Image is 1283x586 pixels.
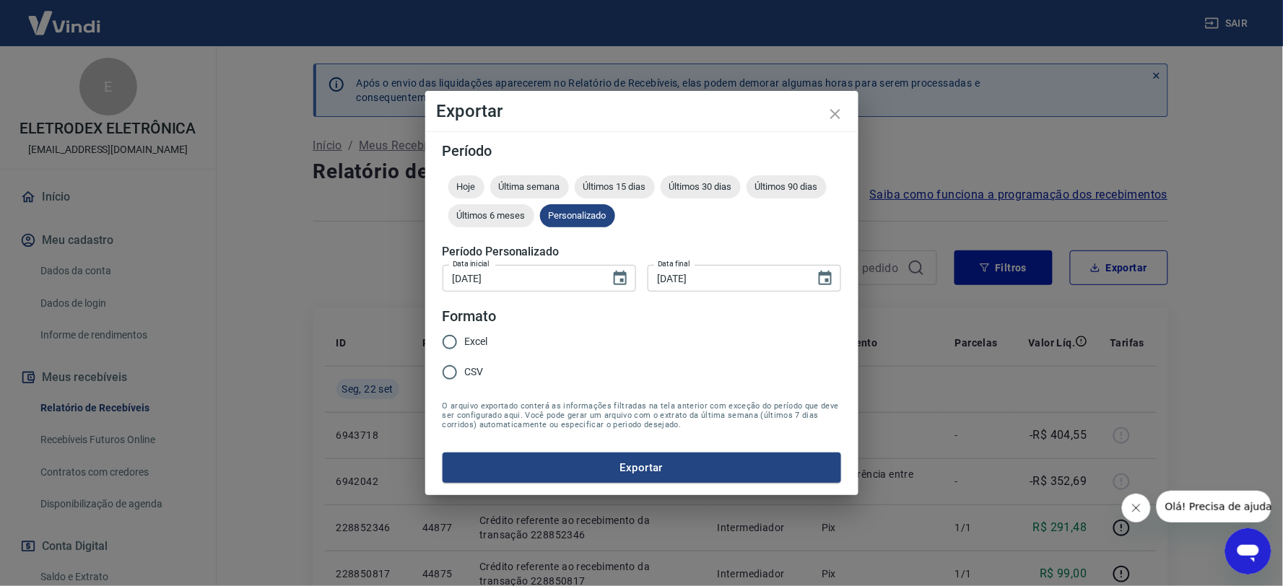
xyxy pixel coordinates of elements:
[448,181,484,192] span: Hoje
[443,452,841,483] button: Exportar
[1225,528,1271,574] iframe: Botão para abrir a janela de mensagens
[448,204,534,227] div: Últimos 6 meses
[465,364,484,380] span: CSV
[747,181,827,192] span: Últimos 90 dias
[443,306,497,327] legend: Formato
[443,144,841,158] h5: Período
[490,175,569,198] div: Última semana
[575,175,655,198] div: Últimos 15 dias
[661,175,741,198] div: Últimos 30 dias
[648,265,805,292] input: DD/MM/YYYY
[465,334,488,349] span: Excel
[540,204,615,227] div: Personalizado
[1157,491,1271,522] iframe: Mensagem da empresa
[9,10,121,22] span: Olá! Precisa de ajuda?
[437,102,847,120] h4: Exportar
[658,258,690,269] label: Data final
[575,181,655,192] span: Últimos 15 dias
[747,175,827,198] div: Últimos 90 dias
[1122,494,1151,522] iframe: Fechar mensagem
[453,258,490,269] label: Data inicial
[540,210,615,221] span: Personalizado
[661,181,741,192] span: Últimos 30 dias
[490,181,569,192] span: Última semana
[811,264,840,293] button: Choose date, selected date is 22 de set de 2025
[443,265,600,292] input: DD/MM/YYYY
[606,264,635,293] button: Choose date, selected date is 20 de set de 2025
[448,175,484,198] div: Hoje
[443,401,841,429] span: O arquivo exportado conterá as informações filtradas na tela anterior com exceção do período que ...
[818,97,853,131] button: close
[443,245,841,259] h5: Período Personalizado
[448,210,534,221] span: Últimos 6 meses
